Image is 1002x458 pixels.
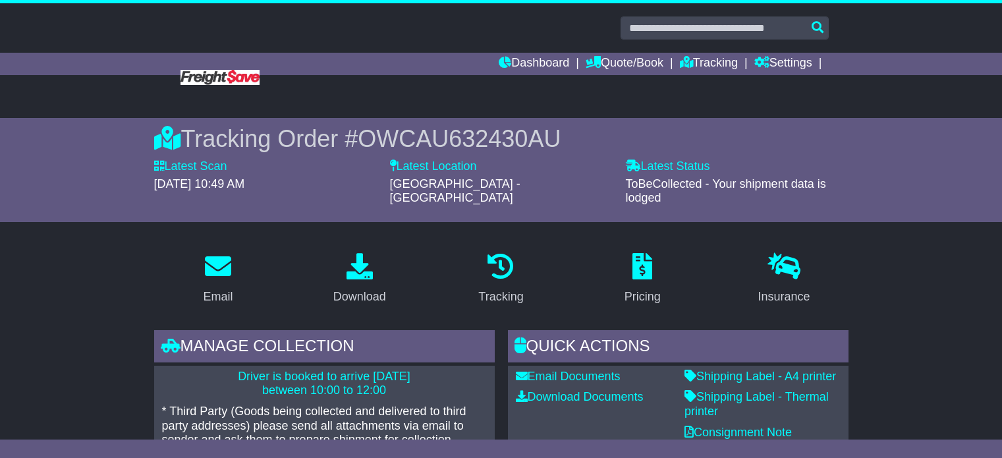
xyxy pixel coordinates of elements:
[194,248,241,310] a: Email
[625,288,661,306] div: Pricing
[626,177,826,205] span: ToBeCollected - Your shipment data is lodged
[390,159,477,174] label: Latest Location
[754,53,812,75] a: Settings
[470,248,532,310] a: Tracking
[626,159,710,174] label: Latest Status
[154,159,227,174] label: Latest Scan
[684,370,836,383] a: Shipping Label - A4 printer
[516,370,621,383] a: Email Documents
[586,53,663,75] a: Quote/Book
[162,370,487,398] p: Driver is booked to arrive [DATE] between 10:00 to 12:00
[181,70,260,85] img: Freight Save
[508,330,849,366] div: Quick Actions
[499,53,569,75] a: Dashboard
[684,390,829,418] a: Shipping Label - Thermal printer
[516,390,644,403] a: Download Documents
[758,288,810,306] div: Insurance
[154,330,495,366] div: Manage collection
[203,288,233,306] div: Email
[616,248,669,310] a: Pricing
[325,248,395,310] a: Download
[358,125,561,152] span: OWCAU632430AU
[154,177,245,190] span: [DATE] 10:49 AM
[478,288,523,306] div: Tracking
[162,405,487,447] p: * Third Party (Goods being collected and delivered to third party addresses) please send all atta...
[154,125,849,153] div: Tracking Order #
[750,248,819,310] a: Insurance
[333,288,386,306] div: Download
[680,53,738,75] a: Tracking
[684,426,792,439] a: Consignment Note
[390,177,520,205] span: [GEOGRAPHIC_DATA] - [GEOGRAPHIC_DATA]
